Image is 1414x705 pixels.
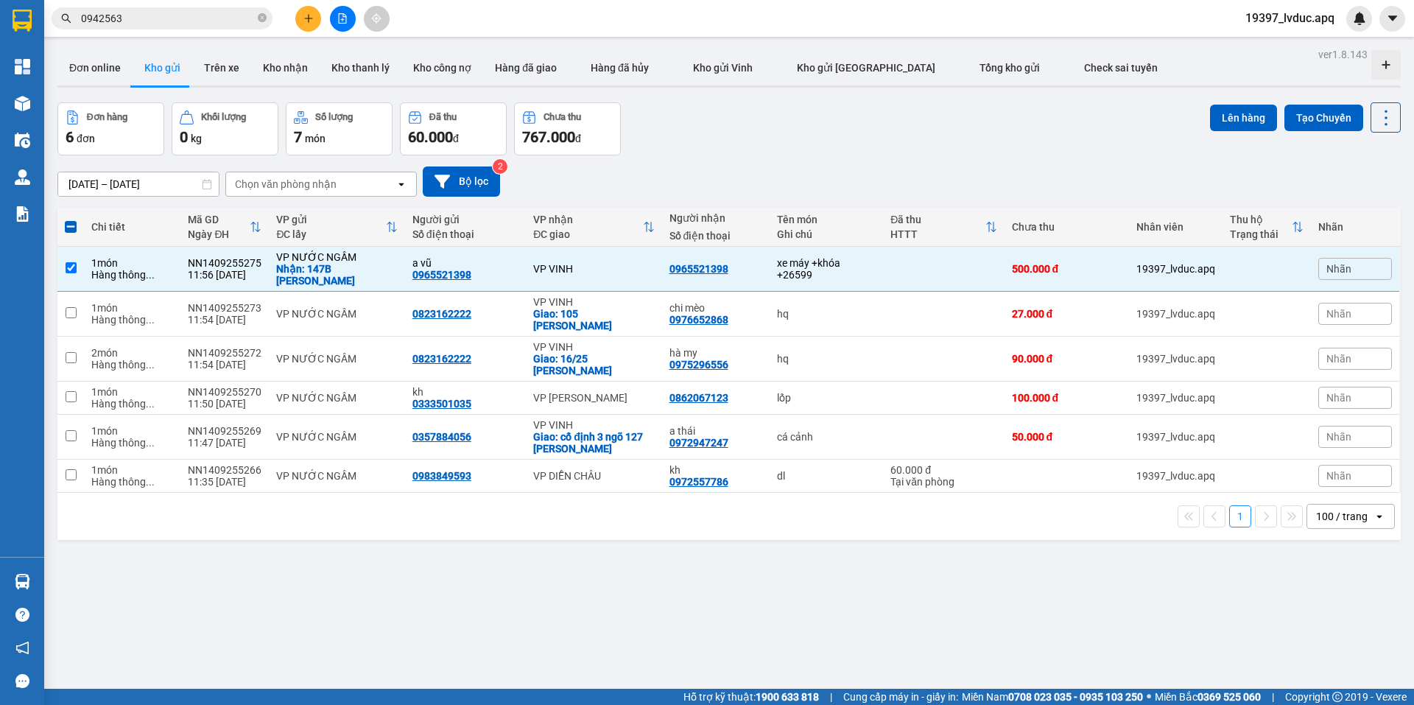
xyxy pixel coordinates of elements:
[669,230,762,242] div: Số điện thoại
[1316,509,1368,524] div: 100 / trang
[276,392,397,404] div: VP NƯỚC NGẦM
[188,214,250,225] div: Mã GD
[276,470,397,482] div: VP NƯỚC NGẦM
[15,59,30,74] img: dashboard-icon
[337,13,348,24] span: file-add
[1084,62,1158,74] span: Check sai tuyến
[669,302,762,314] div: chi mèo
[294,128,302,146] span: 7
[1326,431,1351,443] span: Nhãn
[412,308,471,320] div: 0823162222
[401,50,483,85] button: Kho công nợ
[276,353,397,365] div: VP NƯỚC NGẦM
[15,96,30,111] img: warehouse-icon
[1234,9,1346,27] span: 19397_lvduc.apq
[146,269,155,281] span: ...
[1136,431,1215,443] div: 19397_lvduc.apq
[669,314,728,326] div: 0976652868
[15,133,30,148] img: warehouse-icon
[533,228,642,240] div: ĐC giao
[1326,470,1351,482] span: Nhãn
[276,228,385,240] div: ĐC lấy
[669,347,762,359] div: hà my
[146,437,155,449] span: ...
[544,112,581,122] div: Chưa thu
[81,10,255,27] input: Tìm tên, số ĐT hoặc mã đơn
[400,102,507,155] button: Đã thu60.000đ
[77,133,95,144] span: đơn
[15,206,30,222] img: solution-icon
[533,214,642,225] div: VP nhận
[87,112,127,122] div: Đơn hàng
[146,398,155,410] span: ...
[1373,511,1385,522] svg: open
[235,177,337,192] div: Chọn văn phòng nhận
[777,353,876,365] div: hq
[533,353,654,376] div: Giao: 16/25 trần nhật duật
[493,159,507,174] sup: 2
[32,12,138,60] strong: CHUYỂN PHÁT NHANH AN PHÚ QUÝ
[669,359,728,371] div: 0975296556
[533,470,654,482] div: VP DIỄN CHÂU
[188,269,261,281] div: 11:56 [DATE]
[412,386,518,398] div: kh
[1223,208,1311,247] th: Toggle SortBy
[57,50,133,85] button: Đơn online
[1326,263,1351,275] span: Nhãn
[180,208,269,247] th: Toggle SortBy
[91,269,173,281] div: Hàng thông thường
[258,13,267,22] span: close-circle
[533,296,654,308] div: VP VINH
[15,674,29,688] span: message
[15,608,29,622] span: question-circle
[883,208,1004,247] th: Toggle SortBy
[1371,50,1401,80] div: Tạo kho hàng mới
[1230,214,1292,225] div: Thu hộ
[1136,392,1215,404] div: 19397_lvduc.apq
[91,425,173,437] div: 1 món
[533,341,654,353] div: VP VINH
[522,128,575,146] span: 767.000
[305,133,326,144] span: món
[188,347,261,359] div: NN1409255272
[91,221,173,233] div: Chi tiết
[276,431,397,443] div: VP NƯỚC NGẦM
[1318,221,1392,233] div: Nhãn
[201,112,246,122] div: Khối lượng
[1008,691,1143,703] strong: 0708 023 035 - 0935 103 250
[276,308,397,320] div: VP NƯỚC NGẦM
[1326,308,1351,320] span: Nhãn
[191,133,202,144] span: kg
[1012,263,1122,275] div: 500.000 đ
[1326,392,1351,404] span: Nhãn
[1012,308,1122,320] div: 27.000 đ
[192,50,251,85] button: Trên xe
[1012,221,1122,233] div: Chưa thu
[364,6,390,32] button: aim
[591,62,649,74] span: Hàng đã hủy
[276,214,385,225] div: VP gửi
[1386,12,1399,25] span: caret-down
[286,102,393,155] button: Số lượng7món
[412,257,518,269] div: a vũ
[412,214,518,225] div: Người gửi
[146,476,155,488] span: ...
[320,50,401,85] button: Kho thanh lý
[962,689,1143,705] span: Miền Nam
[91,437,173,449] div: Hàng thông thường
[30,63,139,113] span: [GEOGRAPHIC_DATA], [GEOGRAPHIC_DATA] ↔ [GEOGRAPHIC_DATA]
[412,353,471,365] div: 0823162222
[172,102,278,155] button: Khối lượng0kg
[533,431,654,455] div: Giao: cố định 3 ngõ 127 ngô gia tự
[777,257,876,281] div: xe máy +khóa +26599
[756,691,819,703] strong: 1900 633 818
[533,308,654,332] div: Giao: 105 nguyễn cảnh hoan
[1197,691,1261,703] strong: 0369 525 060
[303,13,314,24] span: plus
[1136,353,1215,365] div: 19397_lvduc.apq
[408,128,453,146] span: 60.000
[188,314,261,326] div: 11:54 [DATE]
[1136,470,1215,482] div: 19397_lvduc.apq
[1230,228,1292,240] div: Trạng thái
[66,128,74,146] span: 6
